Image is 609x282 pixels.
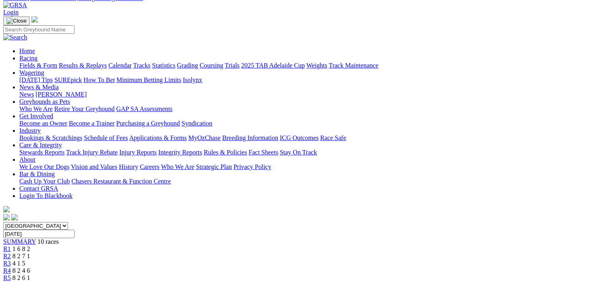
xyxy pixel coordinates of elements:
a: R4 [3,267,11,274]
span: 10 races [37,238,59,245]
a: Get Involved [19,113,53,119]
a: Strategic Plan [196,163,232,170]
div: Wagering [19,76,606,84]
a: Login To Blackbook [19,192,72,199]
div: Bar & Dining [19,178,606,185]
a: Syndication [182,120,212,127]
a: ICG Outcomes [280,134,318,141]
a: Track Injury Rebate [66,149,118,156]
a: MyOzChase [188,134,221,141]
a: News [19,91,34,98]
a: Care & Integrity [19,142,62,148]
img: GRSA [3,2,27,9]
a: Injury Reports [119,149,157,156]
a: Greyhounds as Pets [19,98,70,105]
span: 1 6 8 2 [12,245,30,252]
a: Home [19,47,35,54]
a: We Love Our Dogs [19,163,69,170]
a: R2 [3,253,11,259]
a: Privacy Policy [233,163,271,170]
a: Track Maintenance [329,62,378,69]
a: Bookings & Scratchings [19,134,82,141]
span: 8 2 7 1 [12,253,30,259]
a: Fact Sheets [249,149,278,156]
a: R3 [3,260,11,267]
a: Applications & Forms [129,134,187,141]
a: Cash Up Your Club [19,178,70,185]
a: Retire Your Greyhound [54,105,115,112]
a: Careers [140,163,159,170]
a: Rules & Policies [204,149,247,156]
a: R1 [3,245,11,252]
span: 8 2 4 6 [12,267,30,274]
a: News & Media [19,84,59,91]
a: [DATE] Tips [19,76,53,83]
a: Vision and Values [71,163,117,170]
img: Search [3,34,27,41]
a: Statistics [152,62,175,69]
a: Chasers Restaurant & Function Centre [71,178,171,185]
a: Coursing [200,62,223,69]
input: Select date [3,230,74,238]
a: Stewards Reports [19,149,64,156]
div: Racing [19,62,606,69]
img: Close [6,18,27,24]
a: Tracks [133,62,151,69]
a: Become a Trainer [69,120,115,127]
a: Wagering [19,69,44,76]
a: Purchasing a Greyhound [116,120,180,127]
img: twitter.svg [11,214,18,220]
a: Calendar [108,62,132,69]
a: History [119,163,138,170]
a: Who We Are [19,105,53,112]
a: Contact GRSA [19,185,58,192]
a: Racing [19,55,37,62]
img: logo-grsa-white.png [3,206,10,212]
a: Breeding Information [222,134,278,141]
a: Race Safe [320,134,346,141]
a: R5 [3,274,11,281]
a: Integrity Reports [158,149,202,156]
div: Greyhounds as Pets [19,105,606,113]
button: Toggle navigation [3,16,30,25]
a: Who We Are [161,163,194,170]
a: 2025 TAB Adelaide Cup [241,62,305,69]
a: [PERSON_NAME] [35,91,87,98]
input: Search [3,25,74,34]
div: Care & Integrity [19,149,606,156]
div: Get Involved [19,120,606,127]
a: Bar & Dining [19,171,55,177]
span: 8 2 6 1 [12,274,30,281]
a: About [19,156,35,163]
a: SUREpick [54,76,82,83]
a: Grading [177,62,198,69]
div: News & Media [19,91,606,98]
img: facebook.svg [3,214,10,220]
div: Industry [19,134,606,142]
a: Become an Owner [19,120,67,127]
a: Fields & Form [19,62,57,69]
span: 4 1 5 [12,260,25,267]
div: About [19,163,606,171]
a: Weights [306,62,327,69]
a: How To Bet [84,76,115,83]
img: logo-grsa-white.png [31,16,38,23]
a: Results & Replays [59,62,107,69]
a: Isolynx [183,76,202,83]
a: Login [3,9,19,16]
a: GAP SA Assessments [116,105,173,112]
a: Trials [225,62,239,69]
a: SUMMARY [3,238,36,245]
a: Schedule of Fees [84,134,128,141]
a: Minimum Betting Limits [116,76,181,83]
a: Stay On Track [280,149,317,156]
a: Industry [19,127,41,134]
